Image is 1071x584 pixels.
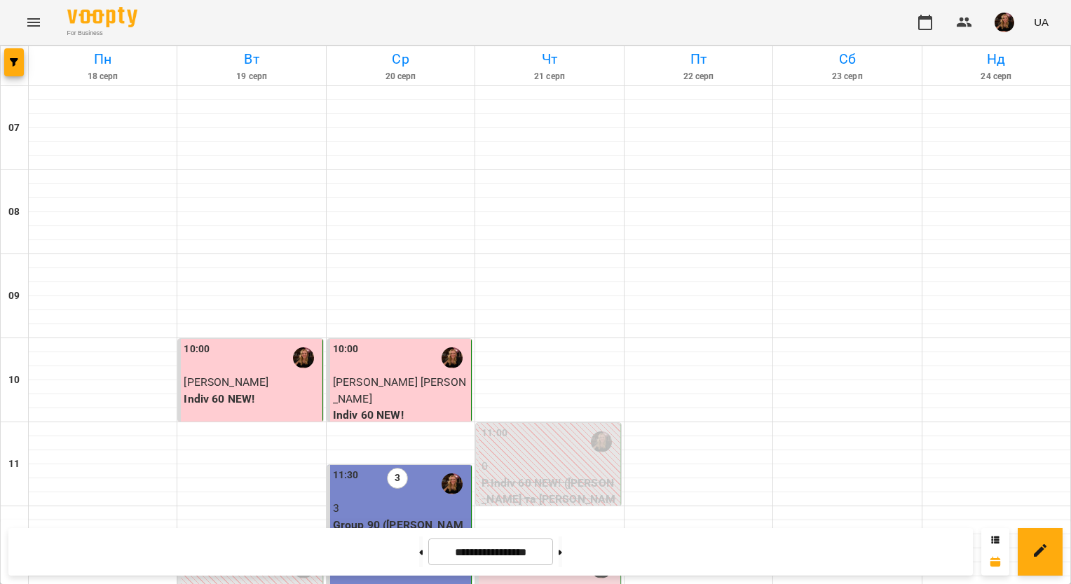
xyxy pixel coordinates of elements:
[184,342,210,357] label: 10:00
[482,426,507,441] label: 11:00
[333,407,468,424] p: Indiv 60 NEW!
[482,458,617,475] p: 0
[8,457,20,472] h6: 11
[8,373,20,388] h6: 10
[627,48,770,70] h6: Пт
[67,29,137,38] span: For Business
[591,431,612,452] img: Завада Аня
[477,48,621,70] h6: Чт
[775,48,919,70] h6: Сб
[8,288,20,304] h6: 09
[179,70,323,83] h6: 19 серп
[333,342,359,357] label: 10:00
[17,6,50,39] button: Menu
[8,204,20,220] h6: 08
[442,347,463,368] img: Завада Аня
[477,70,621,83] h6: 21 серп
[329,48,472,70] h6: Ср
[482,475,617,524] p: P.Indiv 60 NEW! ([PERSON_NAME] та [PERSON_NAME])
[775,70,919,83] h6: 23 серп
[333,517,468,550] p: Group 90 ([PERSON_NAME] В1 ПН_СР 11_30)
[333,500,468,517] p: 3
[293,347,314,368] img: Завада Аня
[179,48,323,70] h6: Вт
[442,473,463,494] img: Завада Аня
[995,13,1014,32] img: 019b2ef03b19e642901f9fba5a5c5a68.jpg
[333,375,466,405] span: [PERSON_NAME] [PERSON_NAME]
[1028,9,1054,35] button: UA
[627,70,770,83] h6: 22 серп
[1034,15,1049,29] span: UA
[329,70,472,83] h6: 20 серп
[67,7,137,27] img: Voopty Logo
[184,375,268,389] span: [PERSON_NAME]
[387,468,408,489] label: 3
[184,391,319,408] p: Indiv 60 NEW!
[8,120,20,136] h6: 07
[925,48,1068,70] h6: Нд
[333,468,359,483] label: 11:30
[31,48,175,70] h6: Пн
[31,70,175,83] h6: 18 серп
[925,70,1068,83] h6: 24 серп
